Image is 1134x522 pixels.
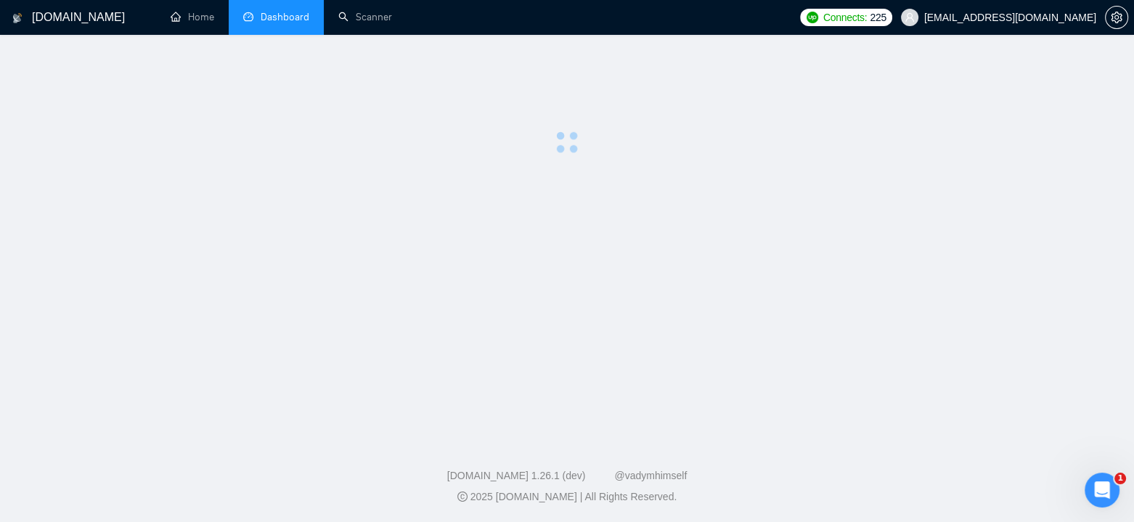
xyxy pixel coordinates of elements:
[447,470,586,481] a: [DOMAIN_NAME] 1.26.1 (dev)
[243,12,253,22] span: dashboard
[1085,473,1119,507] iframe: Intercom live chat
[1114,473,1126,484] span: 1
[171,11,214,23] a: homeHome
[12,489,1122,505] div: 2025 [DOMAIN_NAME] | All Rights Reserved.
[338,11,392,23] a: searchScanner
[1105,6,1128,29] button: setting
[12,7,23,30] img: logo
[823,9,867,25] span: Connects:
[905,12,915,23] span: user
[261,11,309,23] span: Dashboard
[1105,12,1128,23] a: setting
[614,470,687,481] a: @vadymhimself
[870,9,886,25] span: 225
[457,492,468,502] span: copyright
[807,12,818,23] img: upwork-logo.png
[1106,12,1127,23] span: setting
